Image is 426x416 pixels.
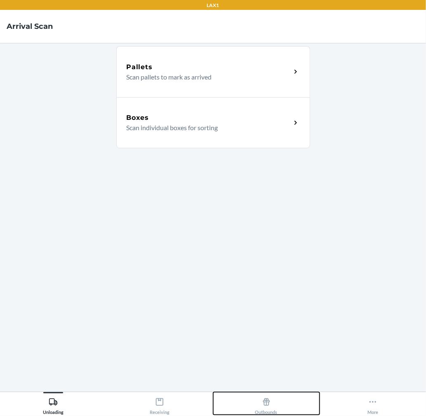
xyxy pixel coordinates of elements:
h5: Boxes [127,113,149,123]
div: Outbounds [255,394,278,415]
button: Receiving [106,392,213,415]
button: Outbounds [213,392,320,415]
div: More [367,394,378,415]
p: LAX1 [207,2,219,9]
button: More [320,392,426,415]
p: Scan individual boxes for sorting [127,123,285,133]
a: BoxesScan individual boxes for sorting [116,97,310,148]
h5: Pallets [127,62,153,72]
div: Receiving [150,394,169,415]
h4: Arrival Scan [7,21,53,32]
a: PalletsScan pallets to mark as arrived [116,46,310,97]
div: Unloading [43,394,64,415]
p: Scan pallets to mark as arrived [127,72,285,82]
